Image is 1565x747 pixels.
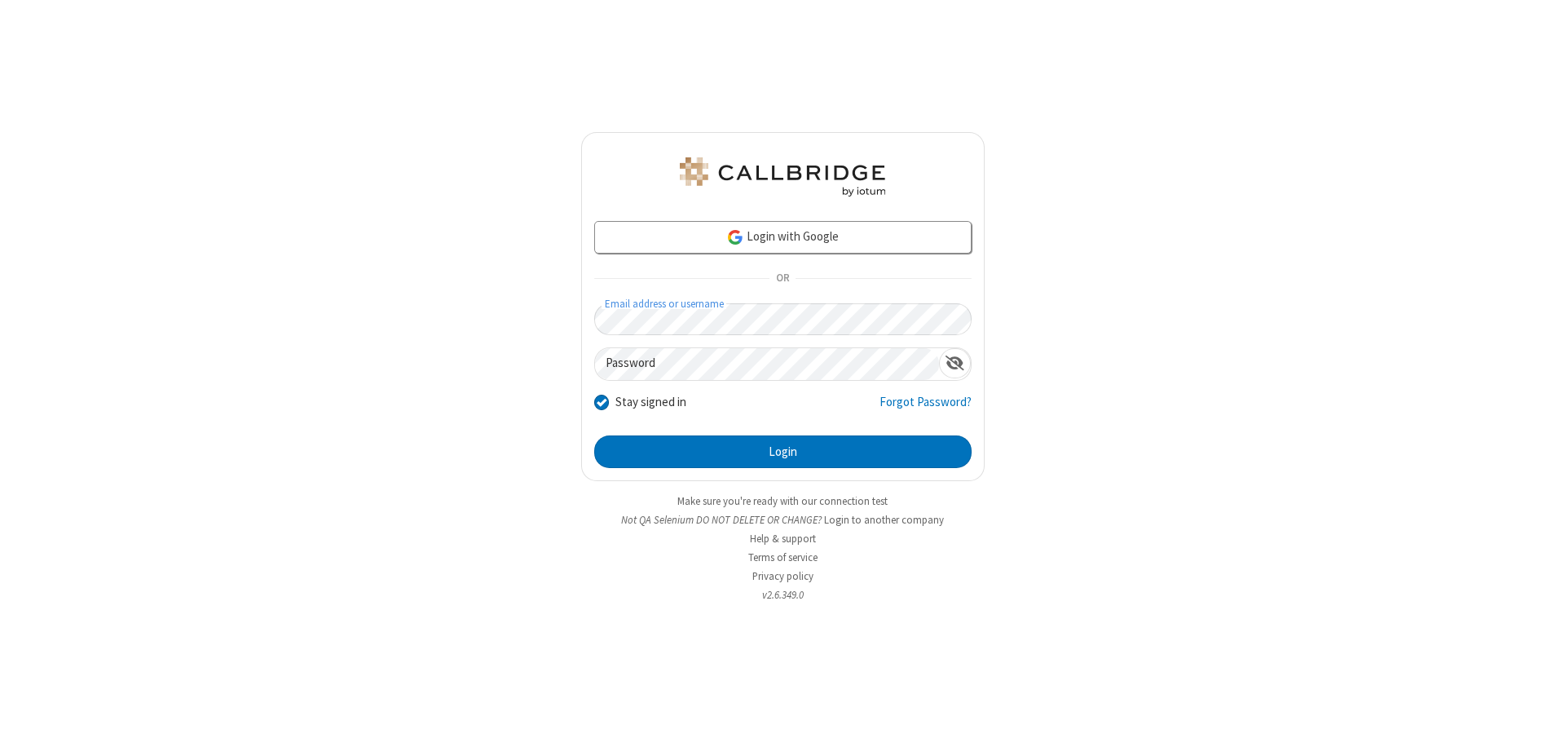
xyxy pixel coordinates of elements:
a: Help & support [750,532,816,546]
div: Show password [939,348,971,378]
li: v2.6.349.0 [581,587,985,603]
a: Make sure you're ready with our connection test [677,494,888,508]
button: Login [594,435,972,468]
button: Login to another company [824,512,944,528]
a: Login with Google [594,221,972,254]
a: Forgot Password? [879,393,972,424]
span: OR [769,267,796,290]
img: google-icon.png [726,228,744,246]
label: Stay signed in [615,393,686,412]
a: Terms of service [748,550,818,564]
input: Email address or username [594,303,972,335]
img: QA Selenium DO NOT DELETE OR CHANGE [677,157,888,197]
a: Privacy policy [752,569,813,583]
input: Password [595,348,939,380]
li: Not QA Selenium DO NOT DELETE OR CHANGE? [581,512,985,528]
